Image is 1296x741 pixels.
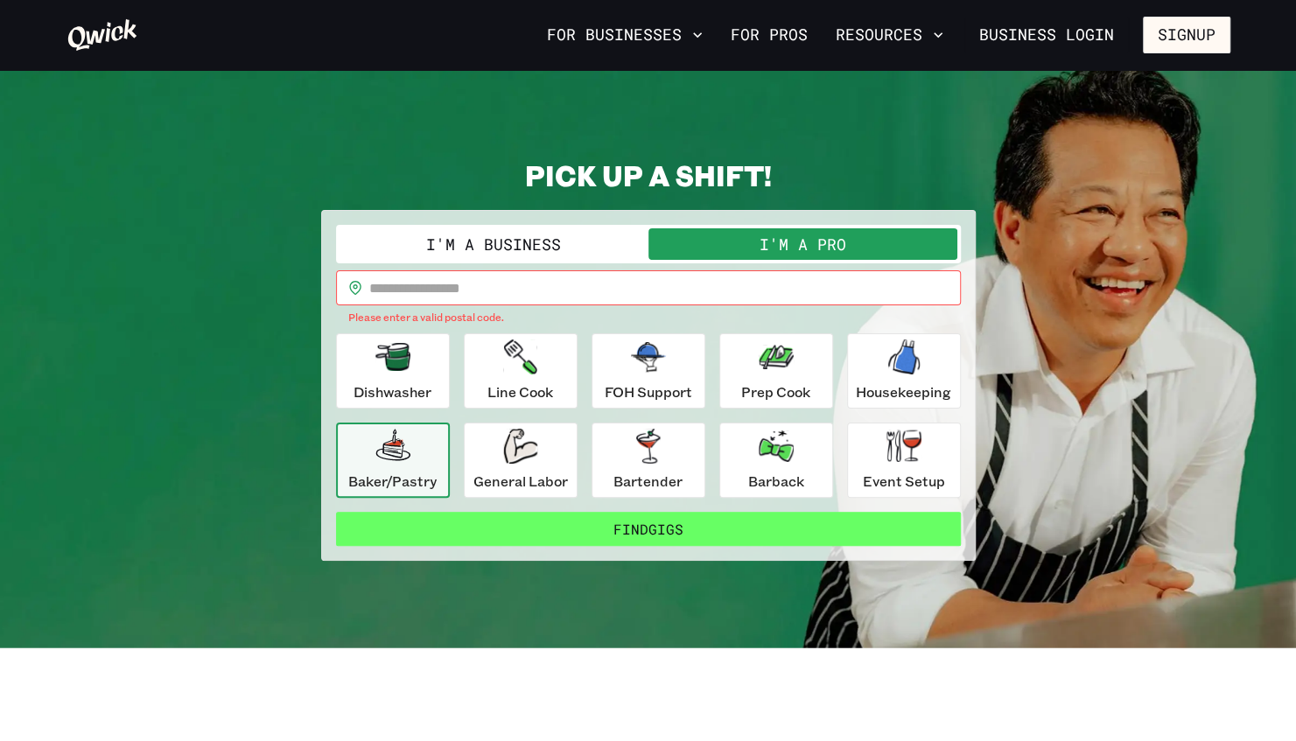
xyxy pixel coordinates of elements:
p: Line Cook [487,381,553,402]
button: Bartender [592,423,705,498]
p: Barback [748,471,804,492]
button: Housekeeping [847,333,961,409]
p: FOH Support [605,381,692,402]
button: Event Setup [847,423,961,498]
button: Line Cook [464,333,578,409]
p: Prep Cook [741,381,810,402]
p: Baker/Pastry [348,471,437,492]
button: I'm a Business [340,228,648,260]
p: Bartender [613,471,683,492]
button: I'm a Pro [648,228,957,260]
button: General Labor [464,423,578,498]
button: Dishwasher [336,333,450,409]
button: For Businesses [540,20,710,50]
button: FOH Support [592,333,705,409]
p: General Labor [473,471,568,492]
p: Event Setup [863,471,945,492]
p: Dishwasher [354,381,431,402]
button: Resources [829,20,950,50]
button: Barback [719,423,833,498]
button: FindGigs [336,512,961,547]
button: Baker/Pastry [336,423,450,498]
a: For Pros [724,20,815,50]
a: Business Login [964,17,1129,53]
h2: PICK UP A SHIFT! [321,157,976,192]
button: Signup [1143,17,1230,53]
p: Please enter a valid postal code. [348,309,949,326]
button: Prep Cook [719,333,833,409]
p: Housekeeping [856,381,951,402]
